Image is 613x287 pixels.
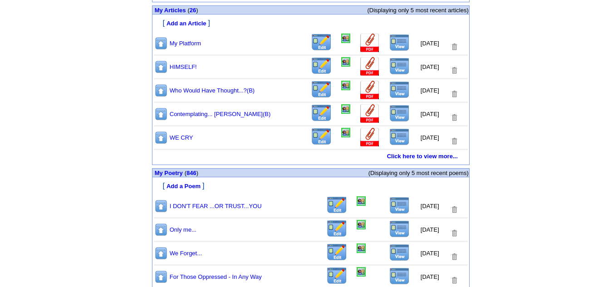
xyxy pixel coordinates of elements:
[450,137,458,146] img: Removes this Title
[368,7,469,14] span: (Displaying only 5 most recent articles)
[341,104,350,114] img: Add/Remove Photo
[155,7,186,14] font: My Articles
[421,40,439,47] font: [DATE]
[450,229,458,238] img: Removes this Title
[153,161,156,164] img: shim.gif
[311,34,332,51] img: Edit this Title
[326,267,348,285] img: Edit this Title
[326,243,348,261] img: Edit this Title
[154,60,168,74] img: Move to top
[154,36,168,50] img: Move to top
[167,19,206,27] a: Add an Article
[170,134,193,141] a: WE CRY
[154,131,168,145] img: Move to top
[311,104,332,122] img: Edit this Title
[154,199,168,213] img: Move to top
[202,182,204,190] font: ]
[309,2,312,5] img: shim.gif
[155,170,183,176] font: My Poetry
[185,170,186,176] span: (
[450,276,458,285] img: Removes this Title
[389,34,410,51] img: View this Title
[450,205,458,214] img: Removes this Title
[357,196,366,206] img: Add/Remove Photo
[154,270,168,284] img: Move to top
[167,183,201,190] font: Add a Poem
[154,223,168,237] img: Move to top
[170,226,196,233] a: Only me...
[341,81,350,90] img: Add/Remove Photo
[187,7,189,14] span: (
[153,15,156,18] img: shim.gif
[389,128,410,146] img: View this Title
[368,170,469,176] font: (Displaying only 5 most recent poems)
[450,90,458,98] img: Removes this Title
[153,191,156,194] img: shim.gif
[389,268,410,285] img: View this Title
[167,20,206,27] font: Add an Article
[186,170,196,176] a: 846
[341,57,350,67] img: Add/Remove Photo
[359,57,380,77] img: Add Attachment (PDF or .DOC)
[170,203,262,209] a: I DON'T FEAR ...OR TRUST...YOU
[154,107,168,121] img: Move to top
[341,128,350,137] img: Add/Remove Photo
[357,243,366,253] img: Add/Remove Photo
[167,182,201,190] a: Add a Poem
[326,196,348,214] img: Edit this Title
[421,250,439,257] font: [DATE]
[387,153,458,160] a: Click here to view more...
[389,197,410,214] img: View this Title
[450,253,458,261] img: Removes this Title
[421,87,439,94] font: [DATE]
[421,63,439,70] font: [DATE]
[389,244,410,261] img: View this Title
[196,170,198,176] span: )
[170,87,255,94] a: Who Would Have Thought...?(B)
[170,40,201,47] a: My Platform
[309,165,312,168] img: shim.gif
[359,104,380,124] img: Add Attachment (PDF or .DOC)
[421,111,439,117] font: [DATE]
[326,220,348,238] img: Edit this Title
[190,7,196,14] a: 26
[450,43,458,51] img: Removes this Title
[421,273,439,280] font: [DATE]
[154,246,168,260] img: Move to top
[311,81,332,98] img: Edit this Title
[357,220,366,229] img: Add/Remove Photo
[208,19,210,27] font: ]
[359,81,380,100] img: Add Attachment (PDF or .DOC)
[450,113,458,122] img: Removes this Title
[389,105,410,122] img: View this Title
[154,83,168,97] img: Move to top
[155,169,183,176] a: My Poetry
[359,34,380,53] img: Add Attachment (PDF or .DOC)
[341,34,350,43] img: Add/Remove Photo
[311,57,332,75] img: Edit this Title
[153,178,156,181] img: shim.gif
[153,28,156,31] img: shim.gif
[389,81,410,98] img: View this Title
[359,128,380,147] img: Add Attachment (PDF or .DOC)
[357,267,366,277] img: Add/Remove Photo
[389,220,410,238] img: View this Title
[162,19,164,27] font: [
[170,250,202,257] a: We Forget...
[170,111,271,117] a: Contemplating... [PERSON_NAME](B)
[170,63,197,70] a: HIMSELF!
[421,226,439,233] font: [DATE]
[170,273,262,280] a: For Those Oppressed - In Any Way
[311,128,332,146] img: Edit this Title
[389,58,410,75] img: View this Title
[450,66,458,75] img: Removes this Title
[155,6,186,14] a: My Articles
[421,203,439,209] font: [DATE]
[421,134,439,141] font: [DATE]
[162,182,164,190] font: [
[196,7,198,14] span: )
